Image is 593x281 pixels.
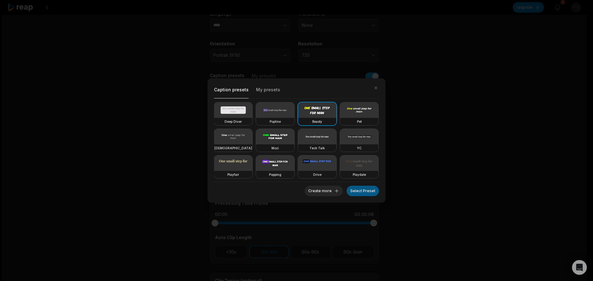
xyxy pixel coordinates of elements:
h3: Deep Diver [225,119,242,124]
h3: YC [357,146,362,151]
h3: Popping [269,172,281,177]
h3: Mozi [271,146,279,151]
button: My presets [256,85,280,98]
h3: [DEMOGRAPHIC_DATA] [214,146,252,151]
h3: Playdate [353,172,366,177]
h3: Popline [270,119,281,124]
div: Open Intercom Messenger [572,260,587,275]
button: Select Preset [347,186,379,196]
h3: Pet [357,119,362,124]
h3: Playfair [227,172,239,177]
h3: Drive [313,172,322,177]
a: Create more [305,187,343,193]
button: Caption presets [214,85,249,98]
button: Create more [305,186,343,196]
h3: Tech Talk [309,146,325,151]
h3: Beasty [312,119,322,124]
